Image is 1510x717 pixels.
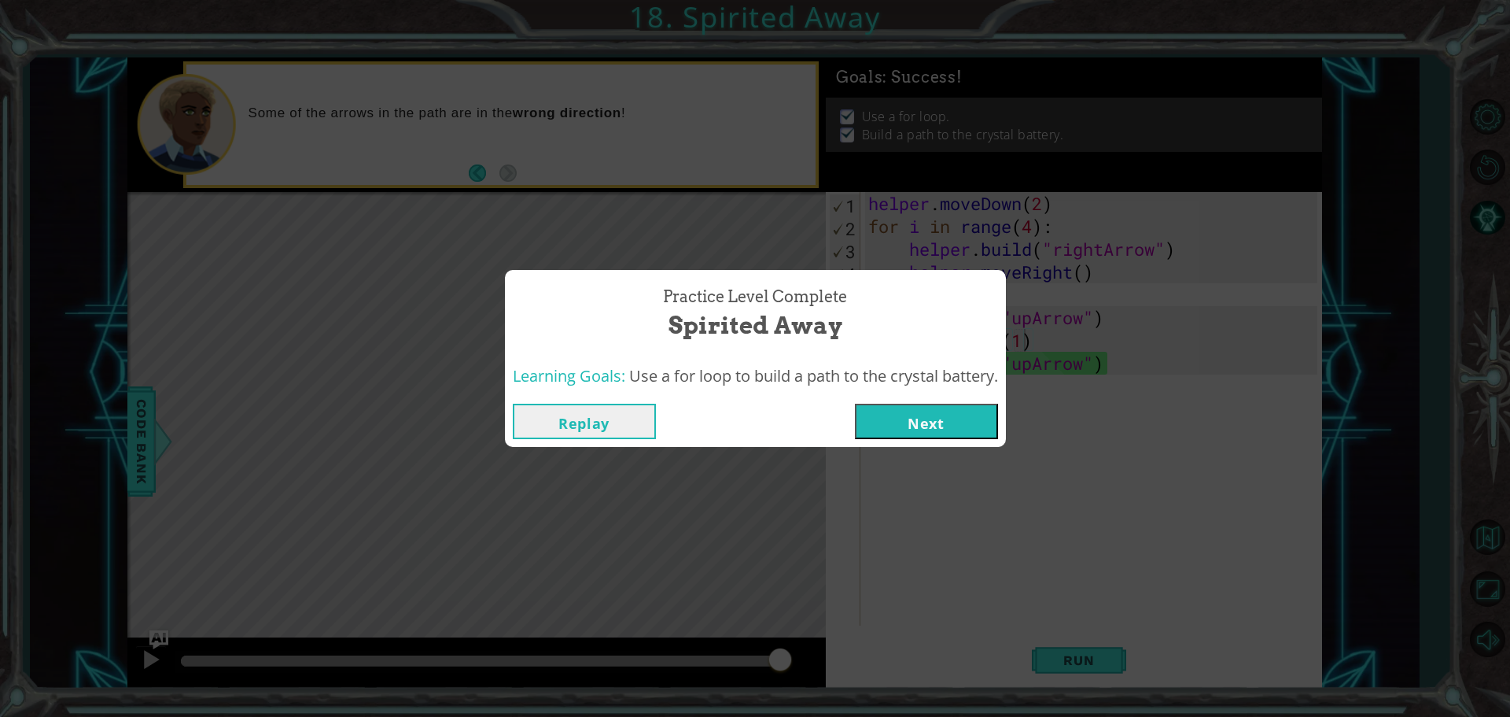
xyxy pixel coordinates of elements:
[629,365,998,386] span: Use a for loop to build a path to the crystal battery.
[855,404,998,439] button: Next
[513,404,656,439] button: Replay
[663,286,847,309] span: Practice Level Complete
[668,309,842,342] span: Spirited Away
[513,365,625,386] span: Learning Goals:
